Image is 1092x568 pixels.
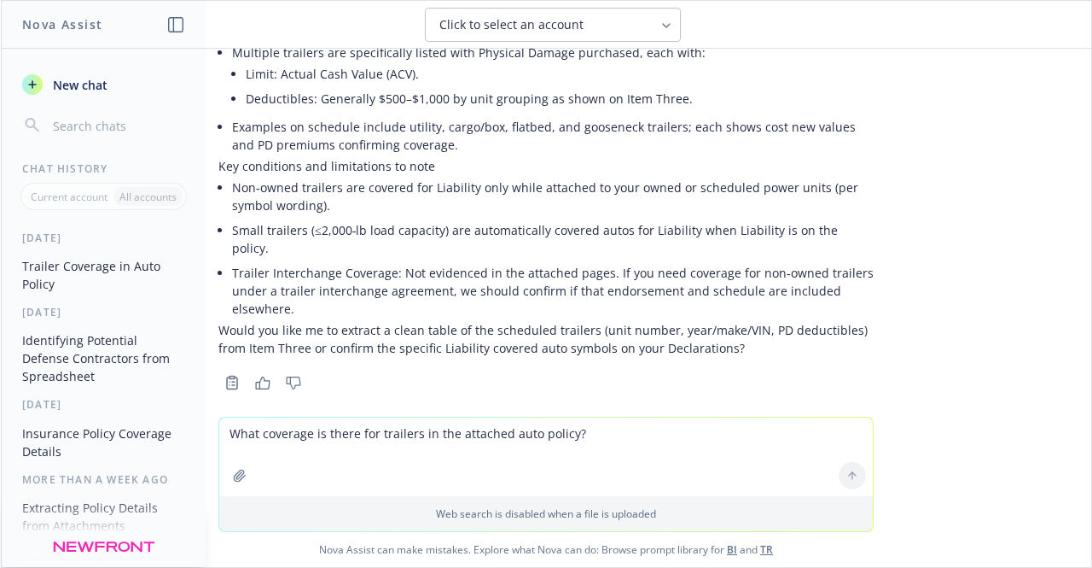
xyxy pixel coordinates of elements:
div: More than a week ago [2,472,206,487]
div: [DATE] [2,305,206,319]
div: [DATE] [2,397,206,412]
button: Click to select an account [425,8,681,42]
li: Multiple trailers are specifically listed with Physical Damage purchased, each with: [232,40,874,114]
li: Limit: Actual Cash Value (ACV). [246,61,874,86]
li: Trailer Interchange Coverage: Not evidenced in the attached pages. If you need coverage for non‑o... [232,261,874,321]
button: Insurance Policy Coverage Details [15,419,192,466]
li: Non‑owned trailers are covered for Liability only while attached to your owned or scheduled power... [232,175,874,218]
a: BI [727,542,737,557]
button: New chat [15,69,192,100]
li: Examples on schedule include utility, cargo/box, flatbed, and gooseneck trailers; each shows cost... [232,114,874,157]
p: Key conditions and limitations to note [218,157,874,175]
div: [DATE] [2,231,206,245]
svg: Copy to clipboard [224,375,240,390]
p: Current account [31,190,107,204]
button: Identifying Potential Defense Contractors from Spreadsheet [15,326,192,390]
p: All accounts [119,190,177,204]
p: Web search is disabled when a file is uploaded [229,507,863,521]
button: Extracting Policy Details from Attachments [15,494,192,540]
div: Chat History [2,161,206,176]
li: Deductibles: Generally $500–$1,000 by unit grouping as shown on Item Three. [246,86,874,111]
p: Would you like me to extract a clean table of the scheduled trailers (unit number, year/make/VIN,... [218,321,874,357]
h1: Nova Assist [22,15,102,33]
li: Small trailers (≤2,000‑lb load capacity) are automatically covered autos for Liability when Liabi... [232,218,874,261]
input: Search chats [49,114,185,138]
button: Trailer Coverage in Auto Policy [15,252,192,298]
span: Nova Assist can make mistakes. Explore what Nova can do: Browse prompt library for and [8,532,1084,567]
button: Thumbs down [280,371,307,395]
span: Click to select an account [439,16,584,33]
span: New chat [49,76,107,94]
a: TR [760,542,773,557]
